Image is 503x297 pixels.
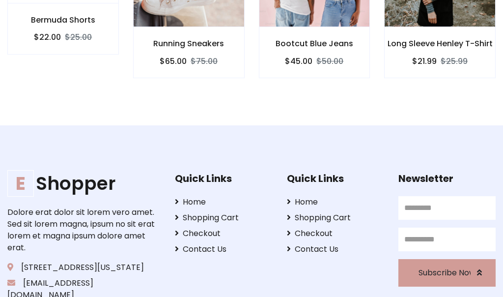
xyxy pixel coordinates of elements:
a: Contact Us [175,243,272,255]
h6: $22.00 [34,32,61,42]
a: Checkout [175,228,272,239]
span: E [7,170,34,197]
p: [STREET_ADDRESS][US_STATE] [7,262,160,273]
button: Subscribe Now [398,259,496,287]
h5: Newsletter [398,173,496,184]
h6: $45.00 [285,57,312,66]
h6: $65.00 [160,57,187,66]
del: $25.99 [441,56,468,67]
a: Checkout [287,228,384,239]
h5: Quick Links [175,173,272,184]
h6: Bermuda Shorts [8,15,118,25]
a: Home [175,196,272,208]
h5: Quick Links [287,173,384,184]
a: Home [287,196,384,208]
a: Contact Us [287,243,384,255]
a: EShopper [7,173,160,195]
a: Shopping Cart [287,212,384,224]
del: $75.00 [191,56,218,67]
h1: Shopper [7,173,160,195]
del: $50.00 [316,56,343,67]
h6: $21.99 [412,57,437,66]
h6: Bootcut Blue Jeans [259,39,370,48]
h6: Long Sleeve Henley T-Shirt [385,39,495,48]
del: $25.00 [65,31,92,43]
p: Dolore erat dolor sit lorem vero amet. Sed sit lorem magna, ipsum no sit erat lorem et magna ipsu... [7,207,160,254]
a: Shopping Cart [175,212,272,224]
h6: Running Sneakers [134,39,244,48]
